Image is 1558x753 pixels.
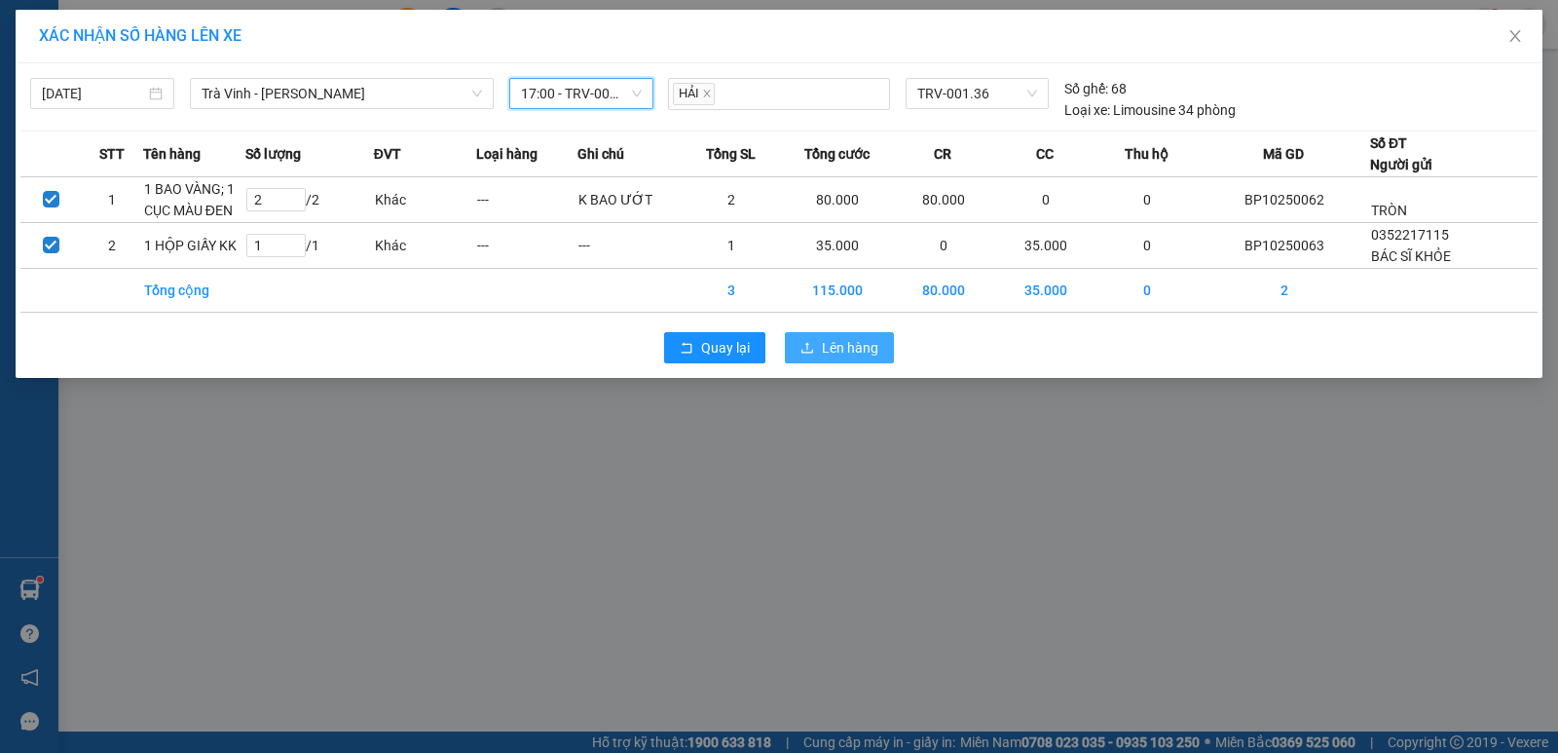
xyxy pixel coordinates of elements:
[476,177,578,223] td: ---
[82,223,143,269] td: 2
[804,143,870,165] span: Tổng cước
[1507,28,1523,44] span: close
[994,177,1096,223] td: 0
[577,223,680,269] td: ---
[8,38,271,75] span: VP [GEOGRAPHIC_DATA] -
[1036,143,1054,165] span: CC
[994,269,1096,313] td: 35.000
[476,143,538,165] span: Loại hàng
[1125,143,1168,165] span: Thu hộ
[701,337,750,358] span: Quay lại
[785,332,894,363] button: uploadLên hàng
[917,79,1037,108] span: TRV-001.36
[1371,203,1407,218] span: TRÒN
[8,84,284,121] p: NHẬN:
[8,124,166,142] span: 0918668425 -
[1096,177,1199,223] td: 0
[800,341,814,357] span: upload
[8,38,284,75] p: GỬI:
[934,143,951,165] span: CR
[1488,10,1542,64] button: Close
[782,269,892,313] td: 115.000
[1263,143,1304,165] span: Mã GD
[1199,269,1370,313] td: 2
[892,223,994,269] td: 0
[1199,223,1370,269] td: BP10250063
[521,79,642,108] span: 17:00 - TRV-001.36
[202,79,482,108] span: Trà Vinh - Hồ Chí Minh
[782,223,892,269] td: 35.000
[374,143,401,165] span: ĐVT
[245,177,374,223] td: / 2
[706,143,756,165] span: Tổng SL
[1064,99,1110,121] span: Loại xe:
[702,89,712,98] span: close
[680,269,782,313] td: 3
[65,11,226,29] strong: BIÊN NHẬN GỬI HÀNG
[39,26,241,45] span: XÁC NHẬN SỐ HÀNG LÊN XE
[782,177,892,223] td: 80.000
[42,83,145,104] input: 12/10/2025
[822,337,878,358] span: Lên hàng
[143,269,245,313] td: Tổng cộng
[1199,177,1370,223] td: BP10250062
[1064,78,1108,99] span: Số ghế:
[8,38,271,75] span: BÁC SĨ KHỎE
[1096,223,1199,269] td: 0
[680,223,782,269] td: 1
[577,143,624,165] span: Ghi chú
[1096,269,1199,313] td: 0
[994,223,1096,269] td: 35.000
[892,269,994,313] td: 80.000
[99,143,125,165] span: STT
[374,223,476,269] td: Khác
[1371,248,1451,264] span: BÁC SĨ KHỎE
[143,177,245,223] td: 1 BAO VÀNG; 1 CỤC MÀU ĐEN
[1370,132,1432,175] div: Số ĐT Người gửi
[143,143,201,165] span: Tên hàng
[476,223,578,269] td: ---
[374,177,476,223] td: Khác
[680,341,693,357] span: rollback
[8,145,47,164] span: GIAO:
[577,177,680,223] td: K BAO ƯỚT
[892,177,994,223] td: 80.000
[1371,227,1449,243] span: 0352217115
[8,84,196,121] span: VP [PERSON_NAME] ([GEOGRAPHIC_DATA])
[471,88,483,99] span: down
[680,177,782,223] td: 2
[82,177,143,223] td: 1
[143,223,245,269] td: 1 HỘP GIẤY KK
[1064,99,1236,121] div: Limousine 34 phòng
[664,332,765,363] button: rollbackQuay lại
[104,124,166,142] span: quang tú
[1064,78,1127,99] div: 68
[245,143,301,165] span: Số lượng
[245,223,374,269] td: / 1
[673,83,715,105] span: HẢI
